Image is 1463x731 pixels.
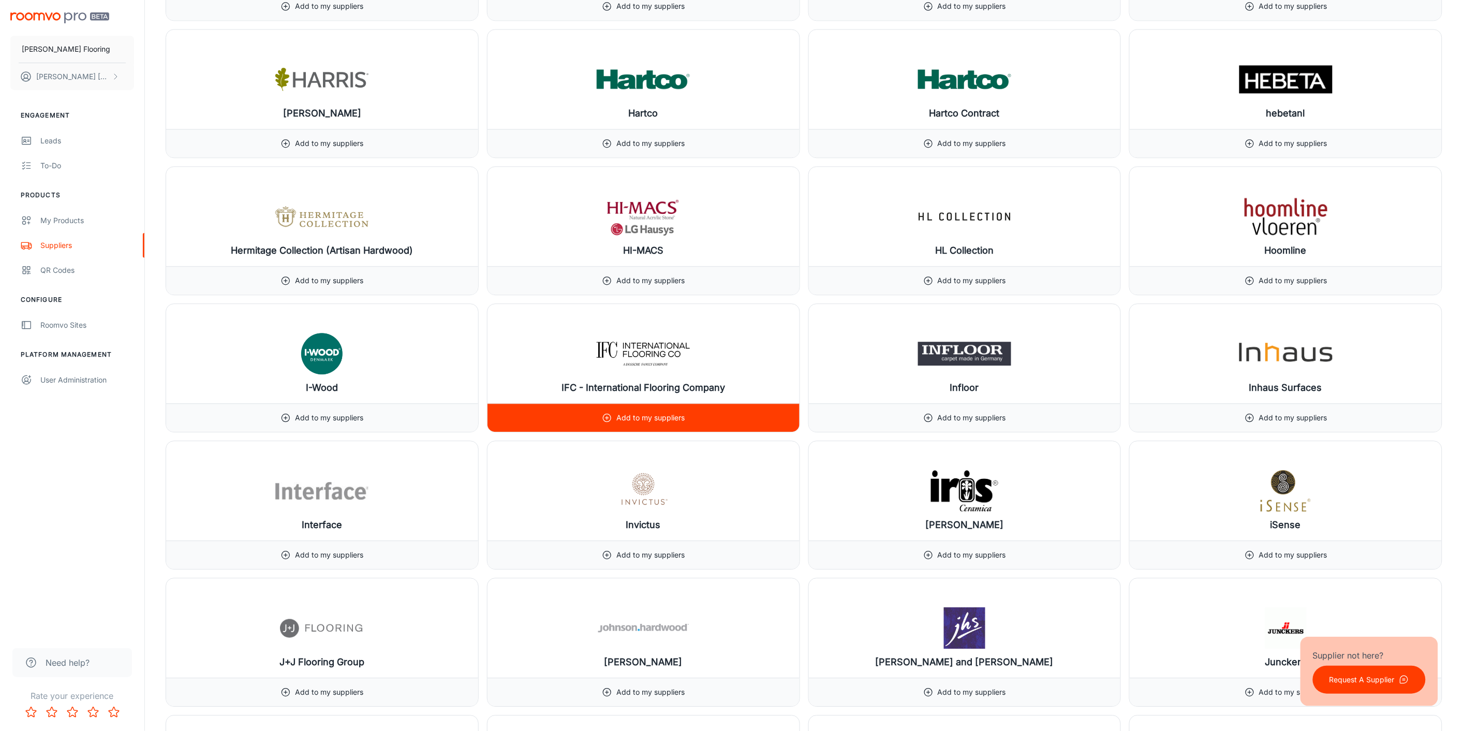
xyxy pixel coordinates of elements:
p: Add to my suppliers [616,412,685,423]
button: [PERSON_NAME] Flooring [10,36,134,63]
div: QR Codes [40,265,134,276]
span: Need help? [46,656,90,669]
p: Add to my suppliers [1259,412,1327,423]
img: Hartco [597,59,690,100]
img: Infloor [918,333,1011,374]
h6: Hermitage Collection (Artisan Hardwood) [231,243,413,258]
img: Harris [275,59,368,100]
p: Request A Supplier [1329,674,1395,685]
div: My Products [40,215,134,226]
h6: HL Collection [935,243,994,258]
h6: Infloor [950,381,979,395]
img: J+J Flooring Group [275,607,368,649]
p: Add to my suppliers [295,138,363,149]
button: Rate 1 star [21,702,41,723]
img: IFC - International Flooring Company [597,333,690,374]
h6: [PERSON_NAME] [604,655,683,669]
img: hebetanl [1239,59,1333,100]
h6: Hartco [629,106,658,121]
p: Add to my suppliers [938,412,1006,423]
img: Junckers [1239,607,1333,649]
img: iSense [1239,470,1333,511]
p: Add to my suppliers [295,686,363,698]
h6: Junckers [1265,655,1307,669]
img: I-Wood [275,333,368,374]
p: Add to my suppliers [938,138,1006,149]
h6: [PERSON_NAME] [925,518,1003,532]
img: Hartco Contract [918,59,1011,100]
img: Invictus [597,470,690,511]
p: Add to my suppliers [1259,138,1327,149]
p: [PERSON_NAME] Flooring [22,43,110,55]
div: Leads [40,135,134,147]
img: Johnson Hardwood [597,607,690,649]
p: Add to my suppliers [1259,1,1327,12]
button: Rate 4 star [83,702,104,723]
h6: HI-MACS [623,243,663,258]
p: Add to my suppliers [616,275,685,286]
img: Hermitage Collection (Artisan Hardwood) [275,196,368,237]
button: Rate 5 star [104,702,124,723]
h6: Inhaus Surfaces [1249,381,1322,395]
button: Rate 2 star [41,702,62,723]
img: HI-MACS [597,196,690,237]
img: Joseph Hamilton and Seaton [918,607,1011,649]
h6: Invictus [626,518,661,532]
div: Suppliers [40,240,134,251]
h6: [PERSON_NAME] and [PERSON_NAME] [876,655,1054,669]
p: Add to my suppliers [938,549,1006,561]
p: Add to my suppliers [295,412,363,423]
img: HL Collection [918,196,1011,237]
button: [PERSON_NAME] [PERSON_NAME] [10,63,134,90]
h6: iSense [1270,518,1301,532]
p: Add to my suppliers [616,549,685,561]
p: Add to my suppliers [295,1,363,12]
p: [PERSON_NAME] [PERSON_NAME] [36,71,109,82]
p: Add to my suppliers [1259,686,1327,698]
p: Add to my suppliers [1259,549,1327,561]
h6: I-Wood [306,381,338,395]
img: Inhaus Surfaces [1239,333,1333,374]
p: Add to my suppliers [616,686,685,698]
div: User Administration [40,374,134,386]
img: Interface [275,470,368,511]
p: Rate your experience [8,690,136,702]
h6: J+J Flooring Group [279,655,364,669]
h6: Interface [302,518,342,532]
p: Add to my suppliers [295,275,363,286]
button: Rate 3 star [62,702,83,723]
p: Add to my suppliers [938,1,1006,12]
h6: IFC - International Flooring Company [561,381,725,395]
div: To-do [40,160,134,171]
img: Roomvo PRO Beta [10,12,109,23]
h6: hebetanl [1266,106,1305,121]
button: Request A Supplier [1313,666,1426,694]
p: Supplier not here? [1313,649,1426,662]
p: Add to my suppliers [938,275,1006,286]
h6: Hartco Contract [929,106,1000,121]
p: Add to my suppliers [938,686,1006,698]
p: Add to my suppliers [295,549,363,561]
img: Iris Ceramica [918,470,1011,511]
div: Roomvo Sites [40,319,134,331]
p: Add to my suppliers [616,1,685,12]
h6: Hoomline [1265,243,1307,258]
p: Add to my suppliers [616,138,685,149]
p: Add to my suppliers [1259,275,1327,286]
h6: [PERSON_NAME] [283,106,361,121]
img: Hoomline [1239,196,1333,237]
